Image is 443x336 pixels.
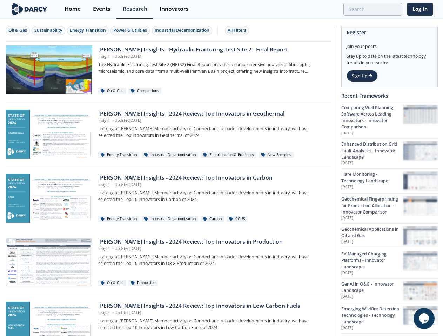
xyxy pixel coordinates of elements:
[341,171,403,184] div: Flare Monitoring - Technology Landscape
[98,254,326,267] p: Looking at [PERSON_NAME] Member activity on Connect and broader developments in industry, we have...
[227,216,248,222] div: CCUS
[98,88,126,94] div: Oil & Gas
[341,306,403,325] div: Emerging Wildfire Detection Technologies - Technology Landscape
[347,50,432,66] div: Stay up to date on the latest technology trends in your sector.
[98,45,326,54] div: [PERSON_NAME] Insights - Hydraulic Fracturing Test Site 2 - Final Report
[341,278,438,303] a: GenAI in O&G - Innovator Landscape [DATE] GenAI in O&G - Innovator Landscape preview
[98,318,326,331] p: Looking at [PERSON_NAME] Member activity on Connect and broader developments in industry, we have...
[341,239,403,245] p: [DATE]
[341,251,403,270] div: EV Managed Charging Platforms - Innovator Landscape
[98,62,326,75] p: The Hydraulic Fracturing Test Site 2 (HFTS2) Final Report provides a comprehensive analysis of fi...
[201,152,256,158] div: Electrification & Efficiency
[347,70,378,82] a: Sign Up
[113,27,147,34] div: Power & Utilities
[155,27,209,34] div: Industrial Decarbonization
[11,3,49,15] img: logo-wide.svg
[341,102,438,138] a: Comparing Well Planning Software Across Leading Innovators - Innovator Comparison [DATE] Comparin...
[341,226,403,239] div: Geochemical Applications in Oil and Gas
[32,26,65,35] button: Sustainability
[414,308,436,329] iframe: chat widget
[341,215,403,221] p: [DATE]
[98,190,326,203] p: Looking at [PERSON_NAME] Member activity on Connect and broader developments in industry, we have...
[98,54,326,59] p: Insight Updated [DATE]
[98,216,139,222] div: Energy Transition
[67,26,109,35] button: Energy Transition
[341,160,403,166] p: [DATE]
[111,54,115,59] span: •
[259,152,294,158] div: New Energies
[341,141,403,160] div: Enhanced Distribution Grid Fault Analytics - Innovator Landscape
[347,38,432,50] div: Join your peers
[98,118,326,124] p: Insight Updated [DATE]
[111,118,115,123] span: •
[341,131,403,136] p: [DATE]
[110,26,150,35] button: Power & Utilities
[98,246,326,252] p: Insight Updated [DATE]
[341,223,438,248] a: Geochemical Applications in Oil and Gas [DATE] Geochemical Applications in Oil and Gas preview
[6,110,331,159] a: Darcy Insights - 2024 Review: Top Innovators in Geothermal preview [PERSON_NAME] Insights - 2024 ...
[225,26,249,35] button: All Filters
[341,303,438,333] a: Emerging Wildfire Detection Technologies - Technology Landscape [DATE] Emerging Wildfire Detectio...
[6,174,331,223] a: Darcy Insights - 2024 Review: Top Innovators in Carbon preview [PERSON_NAME] Insights - 2024 Revi...
[98,238,326,246] div: [PERSON_NAME] Insights - 2024 Review: Top Innovators in Production
[8,27,27,34] div: Oil & Gas
[341,248,438,278] a: EV Managed Charging Platforms - Innovator Landscape [DATE] EV Managed Charging Platforms - Innova...
[343,3,402,16] input: Advanced Search
[65,6,81,12] div: Home
[407,3,433,16] a: Log In
[111,310,115,315] span: •
[98,280,126,286] div: Oil & Gas
[70,27,106,34] div: Energy Transition
[6,238,331,287] a: Darcy Insights - 2024 Review: Top Innovators in Production preview [PERSON_NAME] Insights - 2024 ...
[341,325,403,331] p: [DATE]
[6,45,331,94] a: Darcy Insights - Hydraulic Fracturing Test Site 2 - Final Report preview [PERSON_NAME] Insights -...
[347,26,432,38] div: Register
[341,281,403,294] div: GenAI in O&G - Innovator Landscape
[98,110,326,118] div: [PERSON_NAME] Insights - 2024 Review: Top Innovators in Geothermal
[6,26,30,35] button: Oil & Gas
[341,193,438,223] a: Geochemical Fingerprinting for Production Allocation - Innovator Comparison [DATE] Geochemical Fi...
[111,246,115,251] span: •
[98,310,326,316] p: Insight Updated [DATE]
[160,6,189,12] div: Innovators
[128,280,158,286] div: Production
[142,152,198,158] div: Industrial Decarbonization
[98,182,326,188] p: Insight Updated [DATE]
[341,184,403,190] p: [DATE]
[98,126,326,139] p: Looking at [PERSON_NAME] Member activity on Connect and broader developments in industry, we have...
[152,26,212,35] button: Industrial Decarbonization
[98,302,326,310] div: [PERSON_NAME] Insights - 2024 Review: Top Innovators in Low Carbon Fuels
[128,88,161,94] div: Completions
[123,6,147,12] div: Research
[341,105,403,131] div: Comparing Well Planning Software Across Leading Innovators - Innovator Comparison
[34,27,62,34] div: Sustainability
[98,174,326,182] div: [PERSON_NAME] Insights - 2024 Review: Top Innovators in Carbon
[201,216,224,222] div: Carbon
[341,90,438,102] div: Recent Frameworks
[93,6,110,12] div: Events
[142,216,198,222] div: Industrial Decarbonization
[341,294,403,300] p: [DATE]
[228,27,246,34] div: All Filters
[111,182,115,187] span: •
[98,152,139,158] div: Energy Transition
[341,196,403,215] div: Geochemical Fingerprinting for Production Allocation - Innovator Comparison
[341,270,403,276] p: [DATE]
[341,168,438,193] a: Flare Monitoring - Technology Landscape [DATE] Flare Monitoring - Technology Landscape preview
[341,138,438,168] a: Enhanced Distribution Grid Fault Analytics - Innovator Landscape [DATE] Enhanced Distribution Gri...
